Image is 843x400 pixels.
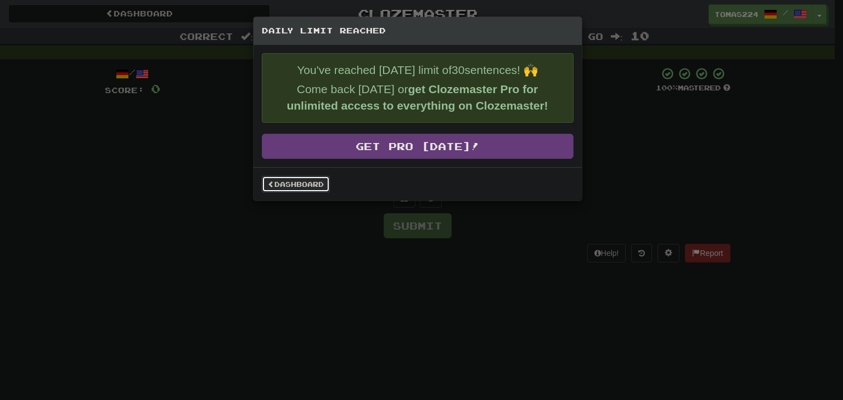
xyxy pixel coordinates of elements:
a: Dashboard [262,176,330,192]
h5: Daily Limit Reached [262,25,574,36]
strong: get Clozemaster Pro for unlimited access to everything on Clozemaster! [286,83,548,112]
a: Get Pro [DATE]! [262,134,574,159]
p: Come back [DATE] or [271,81,565,114]
p: You've reached [DATE] limit of 30 sentences! 🙌 [271,62,565,78]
